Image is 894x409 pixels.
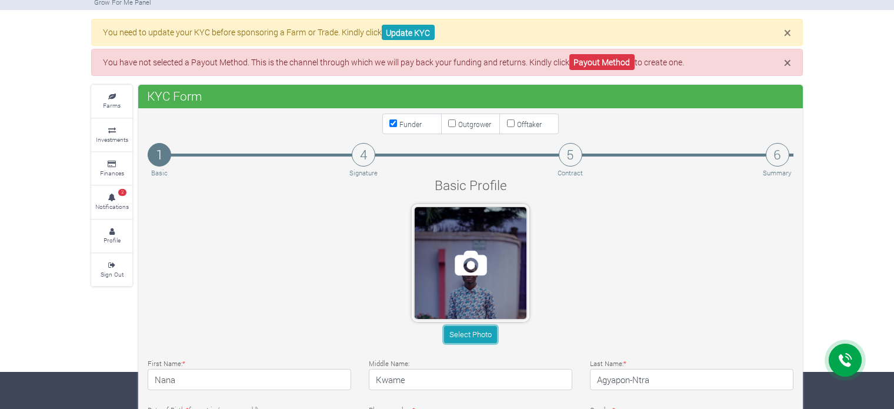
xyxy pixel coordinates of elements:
small: Offtaker [517,119,542,129]
h4: 6 [766,143,789,167]
input: Last Name [590,369,793,390]
small: Investments [96,135,128,144]
button: Close [784,26,791,39]
h4: 1 [148,143,171,167]
small: Outgrower [458,119,491,129]
small: Finances [100,169,124,177]
input: Funder [389,119,397,127]
button: Close [784,56,791,69]
p: You need to update your KYC before sponsoring a Farm or Trade. Kindly click [103,26,791,38]
small: Sign Out [101,270,124,278]
label: First Name: [148,359,185,369]
h4: 5 [559,143,582,167]
input: Outgrower [448,119,456,127]
a: Profile [91,220,132,252]
button: Select Photo [444,326,496,343]
p: Summary [763,168,792,178]
small: Notifications [95,202,129,211]
label: Middle Name: [369,359,409,369]
span: KYC Form [144,84,205,108]
span: 2 [118,189,126,196]
h4: Basic Profile [296,177,645,193]
input: Offtaker [507,119,515,127]
p: Contract [558,168,583,178]
a: Sign Out [91,254,132,286]
p: Basic [149,168,169,178]
a: Update KYC [382,25,435,41]
span: × [784,54,791,71]
a: 1 Basic [148,143,171,178]
a: Payout Method [569,54,635,70]
small: Profile [104,236,121,244]
label: Last Name: [590,359,626,369]
a: Finances [91,152,132,185]
small: Funder [399,119,422,129]
input: First Name [148,369,351,390]
a: Investments [91,119,132,151]
p: Signature [349,168,378,178]
a: Farms [91,85,132,118]
h4: 4 [352,143,375,167]
span: × [784,24,791,41]
a: 2 Notifications [91,186,132,218]
small: Farms [103,101,121,109]
input: Middle Name [369,369,572,390]
p: You have not selected a Payout Method. This is the channel through which we will pay back your fu... [103,56,791,68]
